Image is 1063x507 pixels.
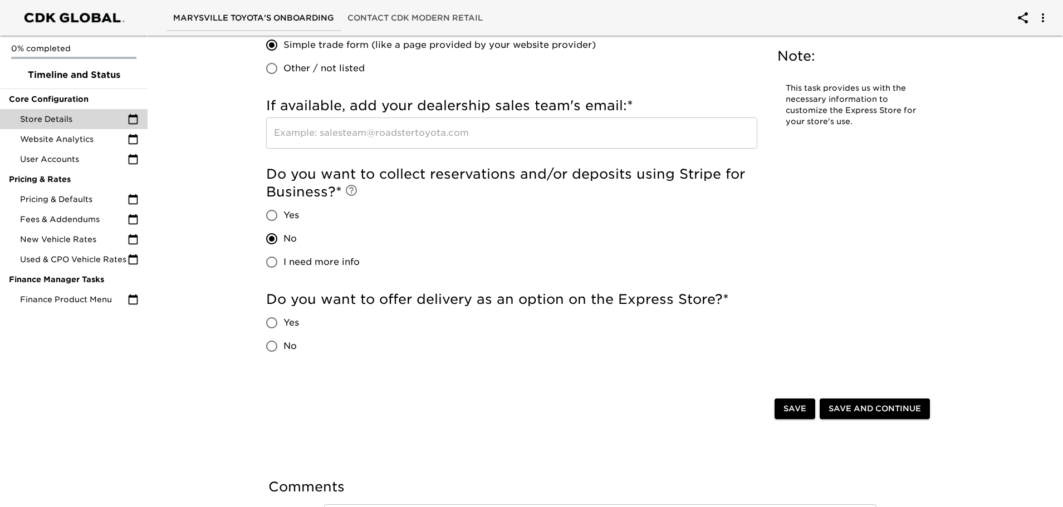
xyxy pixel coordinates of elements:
[20,134,128,145] span: Website Analytics
[20,294,128,305] span: Finance Product Menu
[9,93,139,105] span: Core Configuration
[283,62,365,75] span: Other / not listed
[268,478,932,496] h5: Comments
[283,255,360,269] span: I need more info
[783,402,806,416] span: Save
[9,68,139,82] span: Timeline and Status
[266,97,757,115] h5: If available, add your dealership sales team's email:
[820,398,930,419] button: Save and Continue
[283,232,297,245] span: No
[829,402,921,416] span: Save and Continue
[11,43,136,54] p: 0% completed
[1030,4,1056,31] button: account of current user
[777,47,928,65] h5: Note:
[266,165,757,201] h5: Do you want to collect reservations and/or deposits using Stripe for Business?
[786,83,919,127] p: This task provides us with the necessary information to customize the Express Store for your stor...
[266,291,757,308] h5: Do you want to offer delivery as an option on the Express Store?
[20,194,128,205] span: Pricing & Defaults
[20,154,128,165] span: User Accounts
[20,214,128,225] span: Fees & Addendums
[283,38,596,52] span: Simple trade form (like a page provided by your website provider)
[20,114,128,125] span: Store Details
[283,316,299,329] span: Yes
[347,11,483,25] span: Contact CDK Modern Retail
[283,339,297,353] span: No
[266,117,757,149] input: Example: salesteam@roadstertoyota.com
[283,209,299,222] span: Yes
[173,11,334,25] span: Marysville Toyota's Onboarding
[20,254,128,265] span: Used & CPO Vehicle Rates
[9,174,139,185] span: Pricing & Rates
[20,234,128,245] span: New Vehicle Rates
[775,398,815,419] button: Save
[9,274,139,285] span: Finance Manager Tasks
[1010,4,1036,31] button: account of current user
